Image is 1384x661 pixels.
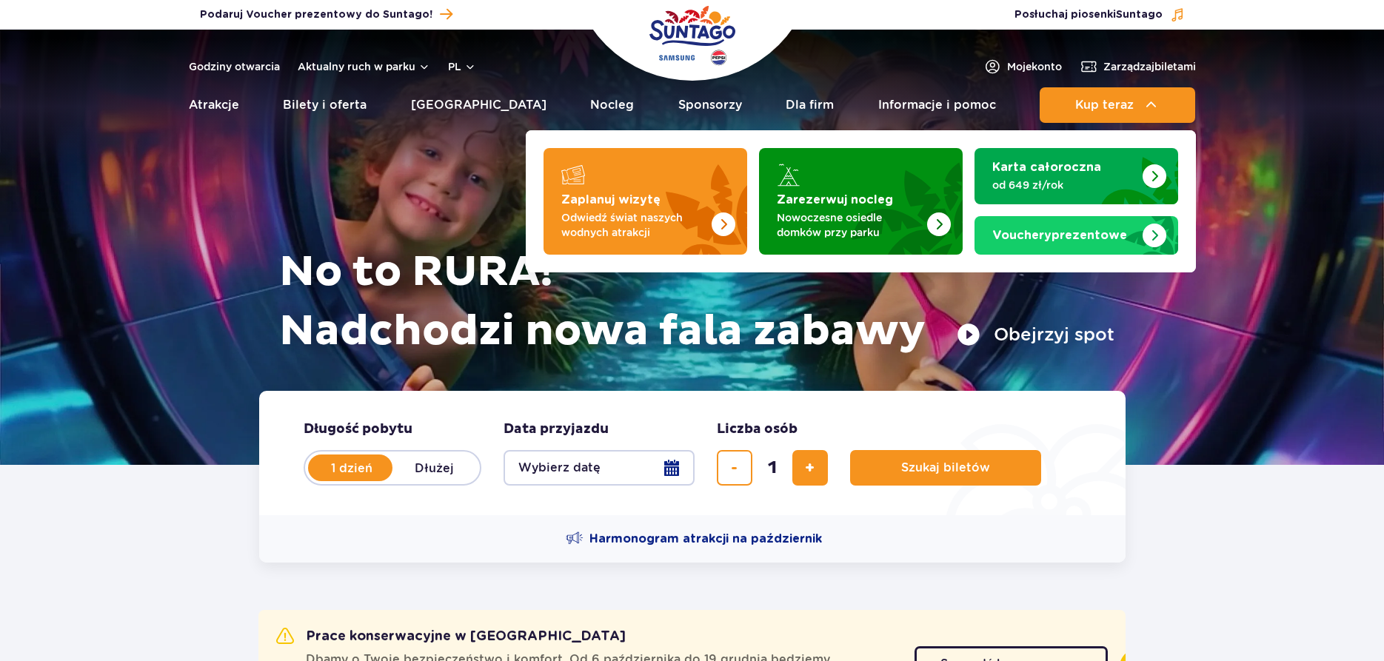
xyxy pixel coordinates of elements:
a: Harmonogram atrakcji na październik [566,530,822,548]
h2: Prace konserwacyjne w [GEOGRAPHIC_DATA] [276,628,626,645]
a: Karta całoroczna [975,148,1178,204]
span: Harmonogram atrakcji na październik [589,531,822,547]
button: Obejrzyj spot [957,323,1114,346]
strong: Zarezerwuj nocleg [777,194,893,206]
h1: No to RURA! Nadchodzi nowa fala zabawy [279,243,1114,361]
a: Sponsorzy [678,87,742,123]
span: Suntago [1116,10,1163,20]
a: Nocleg [590,87,634,123]
a: Zarządzajbiletami [1080,58,1196,76]
label: Dłużej [392,452,477,483]
a: Godziny otwarcia [189,59,280,74]
strong: Karta całoroczna [992,161,1101,173]
p: Nowoczesne osiedle domków przy parku [777,210,921,240]
button: Wybierz datę [504,450,695,486]
span: Data przyjazdu [504,420,609,438]
strong: prezentowe [992,229,1127,241]
a: Zarezerwuj nocleg [759,148,963,255]
span: Kup teraz [1075,98,1134,112]
span: Zarządzaj biletami [1103,59,1196,74]
span: Długość pobytu [304,420,412,438]
form: Planowanie wizyty w Park of Poland [259,391,1126,515]
button: dodaj bilet [792,450,828,486]
a: Podaruj Voucher prezentowy do Suntago! [200,4,452,24]
input: liczba biletów [755,450,790,486]
a: Dla firm [786,87,834,123]
p: od 649 zł/rok [992,178,1137,192]
button: pl [448,59,476,74]
button: Kup teraz [1040,87,1195,123]
strong: Zaplanuj wizytę [561,194,661,206]
a: Mojekonto [983,58,1062,76]
p: Odwiedź świat naszych wodnych atrakcji [561,210,706,240]
label: 1 dzień [310,452,394,483]
a: Zaplanuj wizytę [544,148,747,255]
a: [GEOGRAPHIC_DATA] [411,87,546,123]
span: Szukaj biletów [901,461,990,474]
a: Atrakcje [189,87,239,123]
span: Podaruj Voucher prezentowy do Suntago! [200,7,432,22]
span: Posłuchaj piosenki [1014,7,1163,22]
button: Aktualny ruch w parku [298,61,430,73]
a: Bilety i oferta [283,87,367,123]
button: Posłuchaj piosenkiSuntago [1014,7,1185,22]
button: Szukaj biletów [850,450,1041,486]
span: Vouchery [992,229,1052,241]
span: Liczba osób [717,420,798,438]
a: Informacje i pomoc [878,87,996,123]
button: usuń bilet [717,450,752,486]
a: Vouchery prezentowe [975,216,1178,255]
span: Moje konto [1007,59,1062,74]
